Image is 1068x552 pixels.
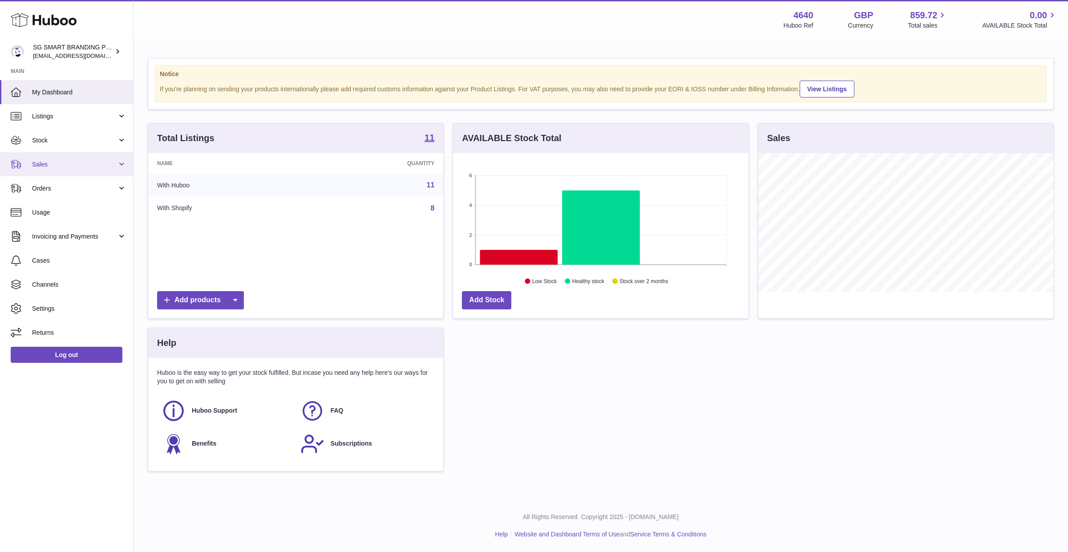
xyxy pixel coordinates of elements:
span: FAQ [331,406,344,415]
h3: Sales [767,132,790,144]
text: 6 [469,173,472,178]
span: Cases [32,256,126,265]
strong: Notice [160,70,1042,78]
span: Subscriptions [331,439,372,448]
a: Benefits [162,432,291,456]
span: 0.00 [1030,9,1047,21]
div: If you're planning on sending your products internationally please add required customs informati... [160,79,1042,97]
a: 11 [427,181,435,189]
a: View Listings [800,81,854,97]
a: Huboo Support [162,399,291,423]
h3: Help [157,337,176,349]
h3: AVAILABLE Stock Total [462,132,561,144]
th: Quantity [307,153,444,174]
a: Log out [11,347,122,363]
td: With Shopify [148,197,307,220]
span: Sales [32,160,117,169]
span: My Dashboard [32,88,126,97]
span: Usage [32,208,126,217]
span: 859.72 [910,9,937,21]
strong: GBP [854,9,873,21]
span: Total sales [908,21,947,30]
a: 859.72 Total sales [908,9,947,30]
p: All Rights Reserved. Copyright 2025 - [DOMAIN_NAME] [141,513,1061,521]
text: Low Stock [532,278,557,284]
span: Huboo Support [192,406,237,415]
text: Healthy stock [572,278,605,284]
a: Subscriptions [300,432,430,456]
td: With Huboo [148,174,307,197]
strong: 4640 [793,9,813,21]
a: Website and Dashboard Terms of Use [514,531,619,538]
text: 4 [469,203,472,208]
li: and [511,530,706,539]
text: Stock over 2 months [620,278,668,284]
a: Service Terms & Conditions [630,531,707,538]
div: SG SMART BRANDING PTE. LTD. [33,43,113,60]
span: AVAILABLE Stock Total [982,21,1057,30]
div: Currency [848,21,874,30]
text: 2 [469,232,472,238]
a: Add products [157,291,244,309]
text: 0 [469,262,472,267]
span: Benefits [192,439,216,448]
a: Help [495,531,508,538]
p: Huboo is the easy way to get your stock fulfilled. But incase you need any help here's our ways f... [157,369,434,386]
span: [EMAIL_ADDRESS][DOMAIN_NAME] [33,52,131,59]
a: 0.00 AVAILABLE Stock Total [982,9,1057,30]
span: Channels [32,280,126,289]
span: Returns [32,329,126,337]
img: uktopsmileshipping@gmail.com [11,45,24,58]
div: Huboo Ref [784,21,813,30]
span: Orders [32,184,117,193]
a: 8 [430,204,434,212]
a: Add Stock [462,291,511,309]
a: FAQ [300,399,430,423]
th: Name [148,153,307,174]
strong: 11 [425,133,434,142]
span: Listings [32,112,117,121]
span: Invoicing and Payments [32,232,117,241]
span: Settings [32,304,126,313]
h3: Total Listings [157,132,214,144]
span: Stock [32,136,117,145]
a: 11 [425,133,434,144]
